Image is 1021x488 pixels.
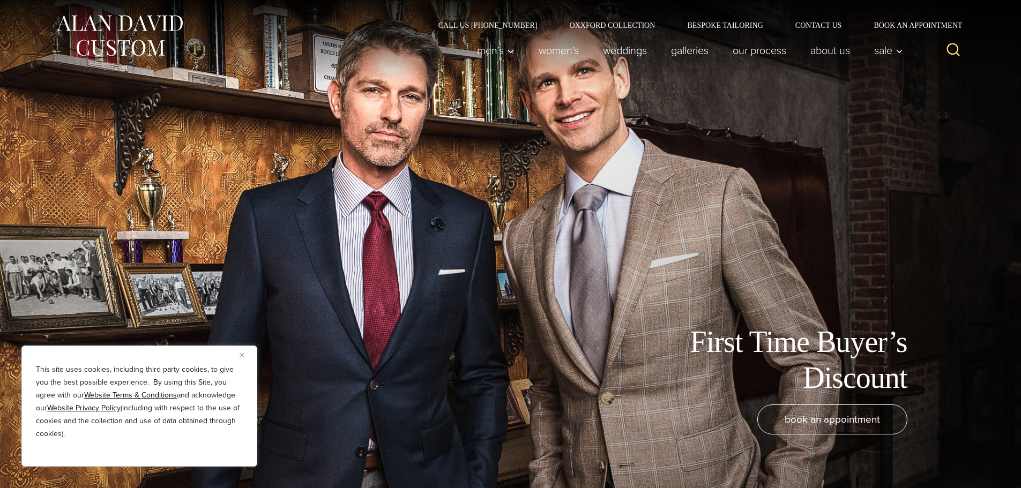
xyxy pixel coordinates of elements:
button: Close [240,348,252,361]
h1: First Time Buyer’s Discount [666,324,907,396]
a: About Us [798,40,862,61]
button: View Search Form [941,37,966,63]
a: Contact Us [779,21,858,29]
img: Alan David Custom [55,12,184,59]
a: Website Privacy Policy [47,402,121,414]
a: Book an Appointment [858,21,966,29]
img: Close [240,352,244,357]
span: Men’s [477,45,515,56]
span: book an appointment [785,411,880,427]
nav: Secondary Navigation [422,21,966,29]
a: Galleries [659,40,720,61]
span: Sale [874,45,903,56]
a: book an appointment [757,404,907,434]
nav: Primary Navigation [465,40,908,61]
a: Our Process [720,40,798,61]
a: weddings [591,40,659,61]
p: This site uses cookies, including third party cookies, to give you the best possible experience. ... [36,363,243,440]
a: Website Terms & Conditions [84,389,177,401]
a: Call Us [PHONE_NUMBER] [422,21,554,29]
a: Women’s [526,40,591,61]
a: Bespoke Tailoring [671,21,779,29]
a: Oxxford Collection [553,21,671,29]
